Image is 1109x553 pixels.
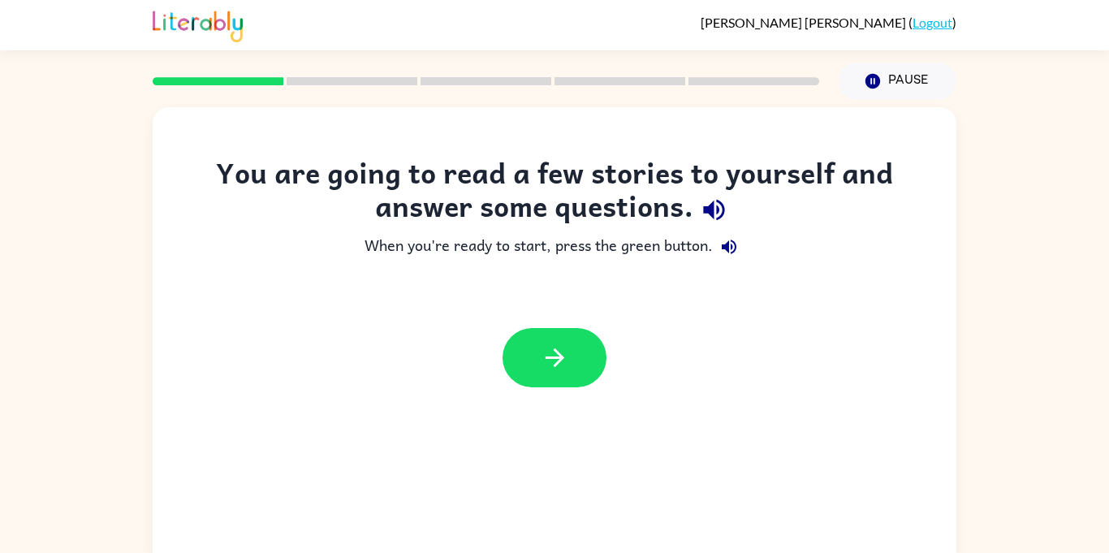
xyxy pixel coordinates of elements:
[153,6,243,42] img: Literably
[185,156,924,231] div: You are going to read a few stories to yourself and answer some questions.
[701,15,908,30] span: [PERSON_NAME] [PERSON_NAME]
[913,15,952,30] a: Logout
[185,231,924,263] div: When you're ready to start, press the green button.
[839,63,956,100] button: Pause
[701,15,956,30] div: ( )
